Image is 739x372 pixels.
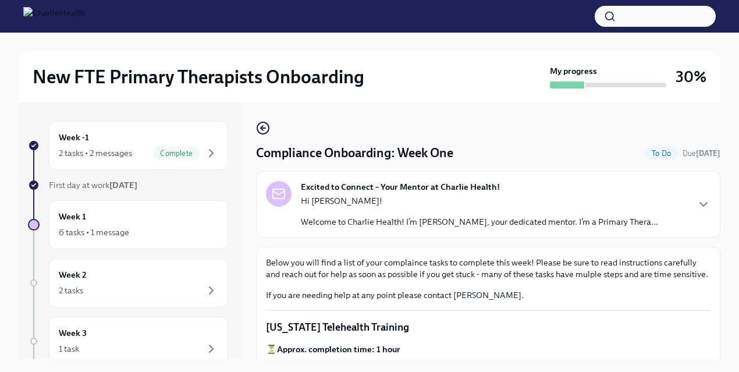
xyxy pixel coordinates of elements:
[59,226,129,238] div: 6 tasks • 1 message
[59,210,86,223] h6: Week 1
[277,344,400,355] strong: Approx. completion time: 1 hour
[266,320,710,334] p: [US_STATE] Telehealth Training
[676,66,706,87] h3: 30%
[645,149,678,158] span: To Do
[59,343,79,355] div: 1 task
[59,147,132,159] div: 2 tasks • 2 messages
[266,343,710,355] p: ⏳
[266,289,710,301] p: If you are needing help at any point please contact [PERSON_NAME].
[49,180,137,190] span: First day at work
[696,149,720,158] strong: [DATE]
[28,200,228,249] a: Week 16 tasks • 1 message
[301,195,658,207] p: Hi [PERSON_NAME]!
[28,258,228,307] a: Week 22 tasks
[59,327,87,339] h6: Week 3
[683,149,720,158] span: Due
[301,181,500,193] strong: Excited to Connect – Your Mentor at Charlie Health!
[266,257,710,280] p: Below you will find a list of your complaince tasks to complete this week! Please be sure to read...
[28,179,228,191] a: First day at work[DATE]
[59,131,89,144] h6: Week -1
[59,268,87,281] h6: Week 2
[256,144,453,162] h4: Compliance Onboarding: Week One
[153,149,200,158] span: Complete
[550,65,597,77] strong: My progress
[28,317,228,366] a: Week 31 task
[33,65,364,88] h2: New FTE Primary Therapists Onboarding
[23,7,85,26] img: CharlieHealth
[28,121,228,170] a: Week -12 tasks • 2 messagesComplete
[301,216,658,228] p: Welcome to Charlie Health! I’m [PERSON_NAME], your dedicated mentor. I’m a Primary Thera...
[683,148,720,159] span: August 24th, 2025 10:00
[109,180,137,190] strong: [DATE]
[59,285,83,296] div: 2 tasks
